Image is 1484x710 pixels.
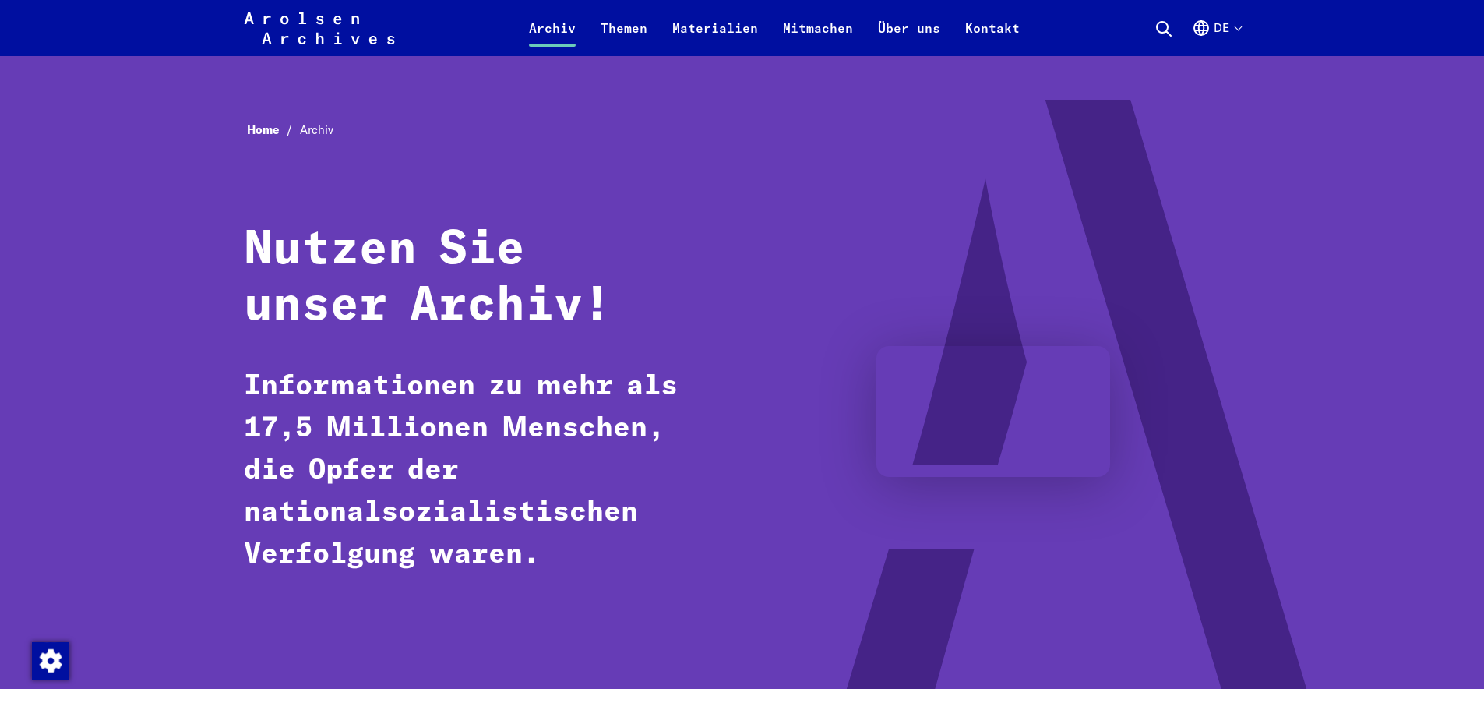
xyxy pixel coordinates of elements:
[516,9,1032,47] nav: Primär
[516,19,588,56] a: Archiv
[770,19,865,56] a: Mitmachen
[244,118,1241,143] nav: Breadcrumb
[1192,19,1241,56] button: Deutsch, Sprachauswahl
[953,19,1032,56] a: Kontakt
[247,122,300,137] a: Home
[660,19,770,56] a: Materialien
[300,122,333,137] span: Archiv
[865,19,953,56] a: Über uns
[244,222,715,334] h1: Nutzen Sie unser Archiv!
[588,19,660,56] a: Themen
[244,366,715,576] p: Informationen zu mehr als 17,5 Millionen Menschen, die Opfer der nationalsozialistischen Verfolgu...
[32,642,69,680] img: Zustimmung ändern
